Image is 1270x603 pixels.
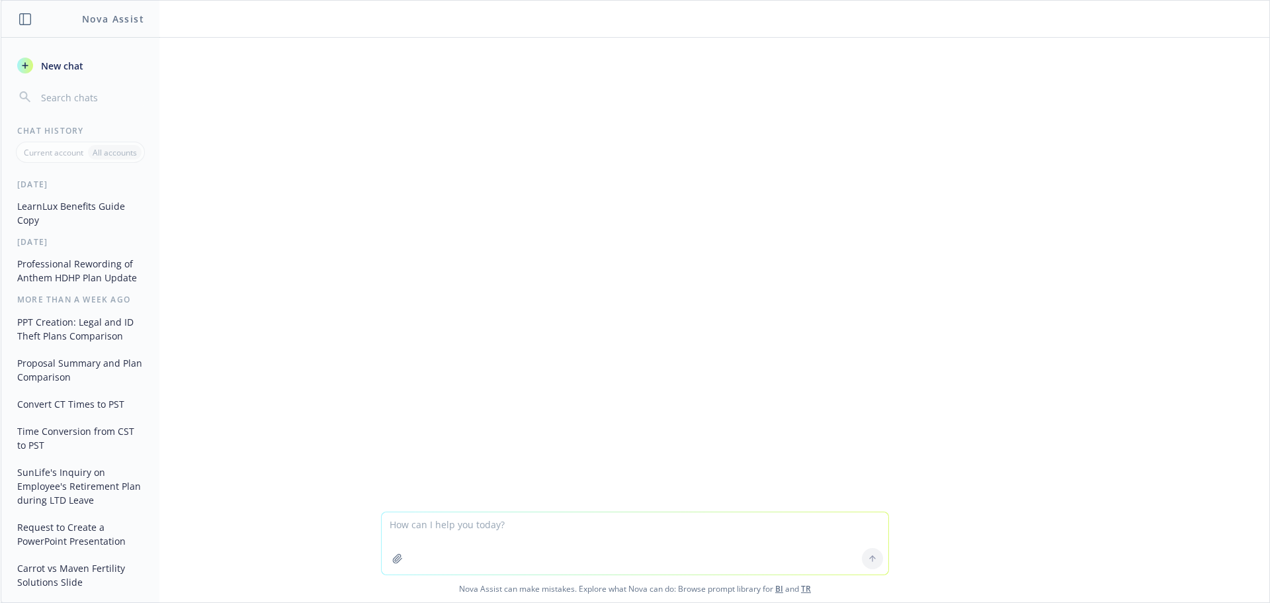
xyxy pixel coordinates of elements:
p: Current account [24,147,83,158]
button: LearnLux Benefits Guide Copy [12,195,149,231]
div: Chat History [1,125,159,136]
a: BI [775,583,783,594]
button: New chat [12,54,149,77]
h1: Nova Assist [82,12,144,26]
button: Convert CT Times to PST [12,393,149,415]
div: [DATE] [1,179,159,190]
div: [DATE] [1,236,159,248]
div: More than a week ago [1,294,159,305]
p: All accounts [93,147,137,158]
button: Proposal Summary and Plan Comparison [12,352,149,388]
button: PPT Creation: Legal and ID Theft Plans Comparison [12,311,149,347]
span: Nova Assist can make mistakes. Explore what Nova can do: Browse prompt library for and [6,575,1264,602]
button: SunLife's Inquiry on Employee's Retirement Plan during LTD Leave [12,461,149,511]
input: Search chats [38,88,144,107]
a: TR [801,583,811,594]
button: Request to Create a PowerPoint Presentation [12,516,149,552]
span: New chat [38,59,83,73]
button: Time Conversion from CST to PST [12,420,149,456]
button: Carrot vs Maven Fertility Solutions Slide [12,557,149,593]
button: Professional Rewording of Anthem HDHP Plan Update [12,253,149,289]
